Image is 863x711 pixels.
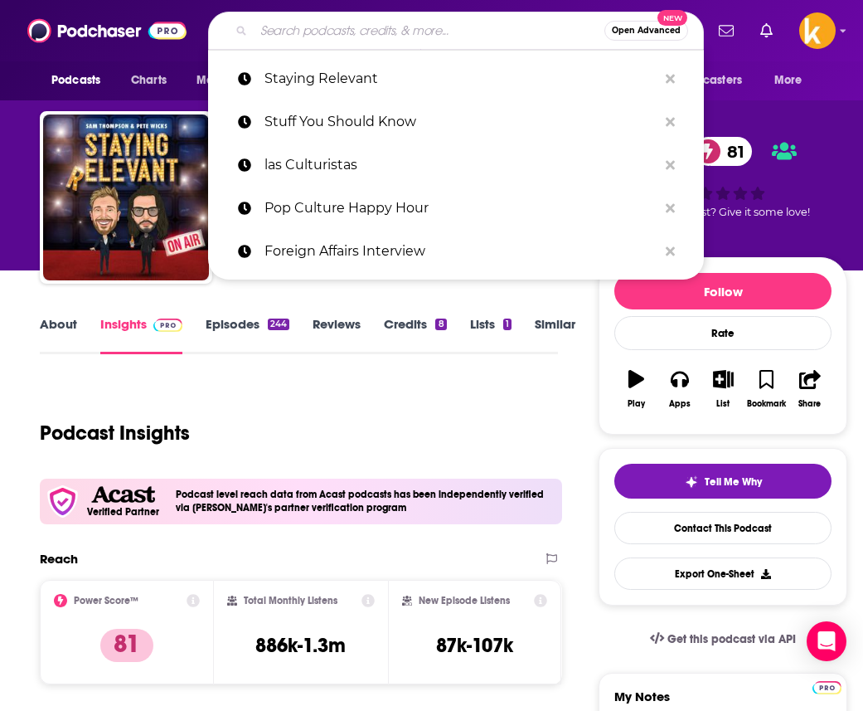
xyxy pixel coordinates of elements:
img: Staying Relevant [43,114,209,280]
img: Podchaser Pro [153,319,182,332]
h2: Reach [40,551,78,567]
span: More [774,69,802,92]
h1: Podcast Insights [40,421,190,446]
h2: New Episode Listens [419,595,510,606]
button: Follow [614,273,831,309]
img: tell me why sparkle [685,475,698,489]
div: 8 [435,319,446,330]
a: Similar [535,316,575,354]
a: las Culturistas [208,144,704,187]
div: Rate [614,316,831,350]
p: Stuff You Should Know [264,100,657,144]
a: Staying Relevant [208,57,704,100]
input: Search podcasts, credits, & more... [254,17,604,44]
a: Pop Culture Happy Hour [208,187,704,230]
a: Show notifications dropdown [754,17,779,45]
div: Share [798,399,821,409]
h2: Power Score™ [74,595,138,606]
a: 81 [694,137,753,166]
button: Bookmark [744,359,788,419]
div: Search podcasts, credits, & more... [208,12,704,50]
p: Staying Relevant [264,57,657,100]
p: Pop Culture Happy Hour [264,187,657,230]
h3: 87k-107k [436,633,513,658]
a: Lists1 [470,316,511,354]
a: Pro website [812,679,841,694]
h4: Podcast level reach data from Acast podcasts has been independently verified via [PERSON_NAME]'s ... [176,489,555,514]
div: 244 [268,319,289,330]
button: Open AdvancedNew [604,21,688,41]
a: Credits8 [384,316,446,354]
a: Episodes244 [206,316,289,354]
button: Play [614,359,657,419]
a: Get this podcast via API [637,619,809,660]
a: About [40,316,77,354]
button: Export One-Sheet [614,558,831,590]
a: Stuff You Should Know [208,100,704,144]
button: open menu [40,65,122,96]
span: Monitoring [196,69,255,92]
span: Get this podcast via API [667,632,796,646]
div: 1 [503,319,511,330]
a: Foreign Affairs Interview [208,230,704,273]
h5: Verified Partner [87,507,159,517]
button: tell me why sparkleTell Me Why [614,464,831,499]
span: Good podcast? Give it some love! [636,206,810,218]
span: 81 [710,137,753,166]
span: New [657,10,687,26]
div: Play [628,399,645,409]
img: User Profile [799,12,836,49]
button: Show profile menu [799,12,836,49]
img: Acast [91,486,154,504]
img: Podchaser - Follow, Share and Rate Podcasts [27,15,187,46]
p: Foreign Affairs Interview [264,230,657,273]
img: Podchaser Pro [812,681,841,694]
a: Reviews [313,316,361,354]
a: InsightsPodchaser Pro [100,316,182,354]
span: Podcasts [51,69,100,92]
img: verfied icon [46,485,79,518]
div: List [716,399,730,409]
span: Charts [131,69,167,92]
button: List [701,359,744,419]
p: 81 [100,629,153,662]
h3: 886k-1.3m [255,633,346,658]
span: Logged in as sshawan [799,12,836,49]
p: las Culturistas [264,144,657,187]
a: Show notifications dropdown [712,17,740,45]
div: Bookmark [747,399,786,409]
span: Open Advanced [612,27,681,35]
a: Contact This Podcast [614,512,831,544]
button: open menu [185,65,277,96]
a: Charts [120,65,177,96]
div: Open Intercom Messenger [807,621,846,661]
div: verified Badge81Good podcast? Give it some love! [599,126,847,229]
h2: Total Monthly Listens [244,595,337,606]
button: Share [788,359,831,419]
span: Tell Me Why [705,475,762,489]
button: Apps [658,359,701,419]
button: open menu [652,65,766,96]
button: open menu [763,65,823,96]
div: Apps [669,399,691,409]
